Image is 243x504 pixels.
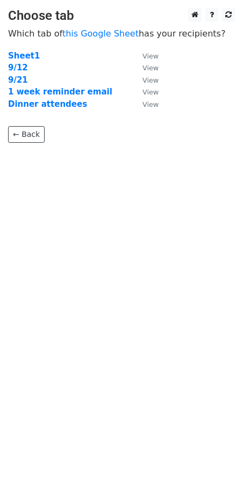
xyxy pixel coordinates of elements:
[142,52,159,60] small: View
[142,64,159,72] small: View
[132,51,159,61] a: View
[132,75,159,85] a: View
[8,8,235,24] h3: Choose tab
[62,28,139,39] a: this Google Sheet
[132,99,159,109] a: View
[8,99,87,109] a: Dinner attendees
[8,87,112,97] a: 1 week reminder email
[132,63,159,72] a: View
[142,76,159,84] small: View
[132,87,159,97] a: View
[8,51,40,61] a: Sheet1
[8,75,28,85] a: 9/21
[142,88,159,96] small: View
[8,28,235,39] p: Which tab of has your recipients?
[142,100,159,108] small: View
[8,63,28,72] a: 9/12
[8,126,45,143] a: ← Back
